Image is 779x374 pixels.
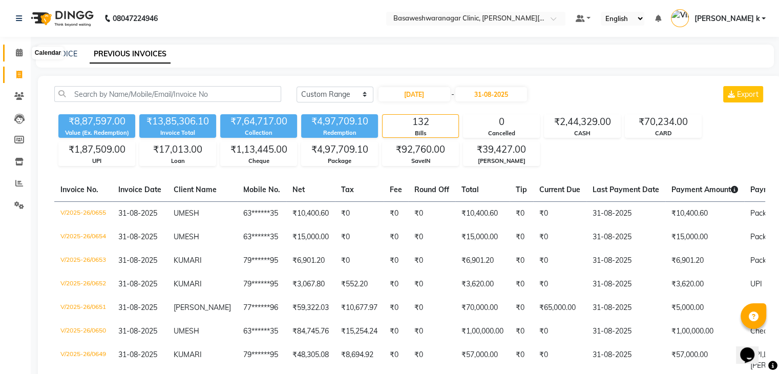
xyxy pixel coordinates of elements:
[625,115,701,129] div: ₹70,234.00
[671,185,738,194] span: Payment Amount
[118,326,157,336] span: 31-08-2025
[723,86,763,102] button: Export
[455,87,527,101] input: End Date
[455,273,510,296] td: ₹3,620.00
[665,273,744,296] td: ₹3,620.00
[26,4,96,33] img: logo
[174,303,231,312] span: [PERSON_NAME]
[383,157,458,165] div: SaveIN
[54,201,112,225] td: V/2025-26/0655
[533,249,586,273] td: ₹0
[586,296,665,320] td: 31-08-2025
[414,185,449,194] span: Round Off
[533,296,586,320] td: ₹65,000.00
[140,157,216,165] div: Loan
[335,320,384,343] td: ₹15,254.24
[243,185,280,194] span: Mobile No.
[390,185,402,194] span: Fee
[736,333,769,364] iframe: chat widget
[118,209,157,218] span: 31-08-2025
[118,303,157,312] span: 31-08-2025
[408,201,455,225] td: ₹0
[750,326,776,336] span: Cheque
[113,4,158,33] b: 08047224946
[139,129,216,137] div: Invoice Total
[384,320,408,343] td: ₹0
[384,249,408,273] td: ₹0
[586,225,665,249] td: 31-08-2025
[59,157,135,165] div: UPI
[533,201,586,225] td: ₹0
[455,225,510,249] td: ₹15,000.00
[464,129,539,138] div: Cancelled
[455,296,510,320] td: ₹70,000.00
[510,273,533,296] td: ₹0
[286,225,335,249] td: ₹15,000.00
[544,115,620,129] div: ₹2,44,329.00
[384,296,408,320] td: ₹0
[341,185,354,194] span: Tax
[302,157,377,165] div: Package
[544,129,620,138] div: CASH
[408,273,455,296] td: ₹0
[384,225,408,249] td: ₹0
[292,185,305,194] span: Net
[694,13,760,24] span: [PERSON_NAME] k
[665,225,744,249] td: ₹15,000.00
[90,45,171,64] a: PREVIOUS INVOICES
[286,273,335,296] td: ₹3,067.80
[451,89,454,100] span: -
[510,296,533,320] td: ₹0
[586,273,665,296] td: 31-08-2025
[58,114,135,129] div: ₹8,87,597.00
[139,114,216,129] div: ₹13,85,306.10
[54,296,112,320] td: V/2025-26/0651
[118,232,157,241] span: 31-08-2025
[383,142,458,157] div: ₹92,760.00
[59,142,135,157] div: ₹1,87,509.00
[665,320,744,343] td: ₹1,00,000.00
[118,279,157,288] span: 31-08-2025
[54,249,112,273] td: V/2025-26/0653
[378,87,450,101] input: Start Date
[593,185,659,194] span: Last Payment Date
[174,326,199,336] span: UMESH
[174,232,199,241] span: UMESH
[221,142,297,157] div: ₹1,13,445.00
[750,232,778,241] span: Package
[286,201,335,225] td: ₹10,400.60
[750,256,778,265] span: Package
[335,225,384,249] td: ₹0
[750,279,762,288] span: UPI
[60,185,98,194] span: Invoice No.
[174,185,217,194] span: Client Name
[54,273,112,296] td: V/2025-26/0652
[174,256,202,265] span: KUMARI
[286,320,335,343] td: ₹84,745.76
[335,201,384,225] td: ₹0
[671,9,689,27] img: Vimarsh k
[335,273,384,296] td: ₹552.20
[665,249,744,273] td: ₹6,901.20
[510,201,533,225] td: ₹0
[54,320,112,343] td: V/2025-26/0650
[118,256,157,265] span: 31-08-2025
[750,209,778,218] span: Package
[384,201,408,225] td: ₹0
[408,225,455,249] td: ₹0
[408,296,455,320] td: ₹0
[461,185,479,194] span: Total
[118,185,161,194] span: Invoice Date
[408,249,455,273] td: ₹0
[516,185,527,194] span: Tip
[665,296,744,320] td: ₹5,000.00
[220,114,297,129] div: ₹7,64,717.00
[335,249,384,273] td: ₹0
[221,157,297,165] div: Cheque
[286,249,335,273] td: ₹6,901.20
[335,296,384,320] td: ₹10,677.97
[586,320,665,343] td: 31-08-2025
[750,303,771,312] span: CARD
[455,249,510,273] td: ₹6,901.20
[510,225,533,249] td: ₹0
